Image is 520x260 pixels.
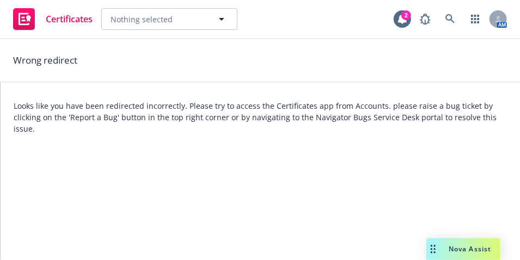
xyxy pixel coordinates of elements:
a: Certificates [9,4,97,34]
span: Certificates [46,15,93,23]
span: Looks like you have been redirected incorrectly. Please try to access the Certificates app from A... [14,100,507,134]
button: Nova Assist [426,238,500,260]
span: Nova Assist [449,244,492,253]
a: Report a Bug [414,8,436,30]
span: Nothing selected [111,14,173,25]
div: Drag to move [426,238,440,260]
span: Wrong redirect [13,53,77,67]
a: Switch app [464,8,486,30]
a: Search [439,8,461,30]
button: Nothing selected [101,8,237,30]
div: 2 [401,10,411,20]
